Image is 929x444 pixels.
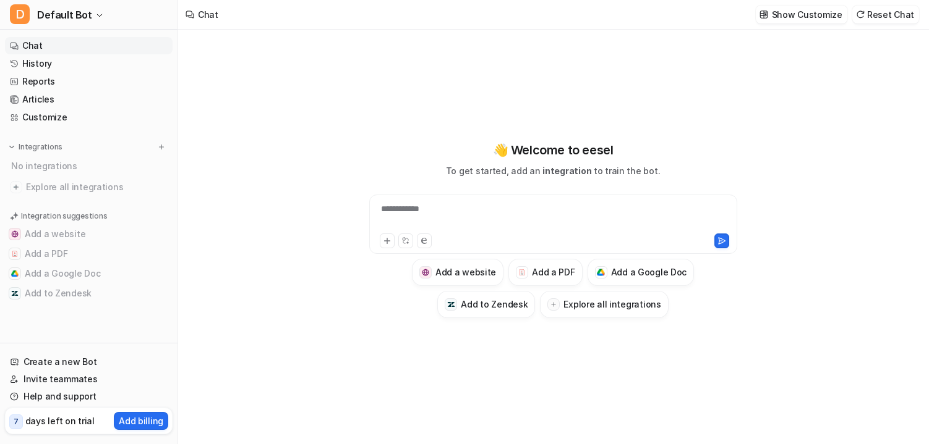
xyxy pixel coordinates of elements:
[5,283,173,303] button: Add to ZendeskAdd to Zendesk
[5,244,173,264] button: Add a PDFAdd a PDF
[532,266,575,279] h3: Add a PDF
[19,142,62,152] p: Integrations
[5,37,173,54] a: Chat
[25,414,95,427] p: days left on trial
[756,6,847,23] button: Show Customize
[37,6,92,23] span: Default Bot
[5,109,173,126] a: Customize
[21,211,107,222] p: Integration suggestions
[508,259,582,286] button: Add a PDFAdd a PDF
[198,8,218,21] div: Chat
[435,266,496,279] h3: Add a website
[7,143,16,151] img: expand menu
[119,414,163,427] p: Add billing
[437,291,535,318] button: Add to ZendeskAdd to Zendesk
[5,91,173,108] a: Articles
[412,259,503,286] button: Add a websiteAdd a website
[157,143,166,151] img: menu_add.svg
[563,298,661,311] h3: Explore all integrations
[542,165,591,176] span: integration
[856,10,865,19] img: reset
[26,177,168,197] span: Explore all integrations
[11,250,19,258] img: Add a PDF
[5,353,173,371] a: Create a new Bot
[10,4,30,24] span: D
[540,291,668,318] button: Explore all integrations
[446,164,660,177] p: To get started, add an to train the bot.
[5,388,173,405] a: Help and support
[11,290,19,297] img: Add to Zendesk
[5,224,173,244] button: Add a websiteAdd a website
[5,264,173,283] button: Add a Google DocAdd a Google Doc
[11,230,19,238] img: Add a website
[5,73,173,90] a: Reports
[5,178,173,196] a: Explore all integrations
[597,269,605,276] img: Add a Google Doc
[611,266,687,279] h3: Add a Google Doc
[852,6,919,23] button: Reset Chat
[518,269,526,276] img: Add a PDF
[5,141,66,153] button: Integrations
[422,269,430,277] img: Add a website
[10,181,22,193] img: explore all integrations
[5,371,173,388] a: Invite teammates
[772,8,842,21] p: Show Customize
[11,270,19,277] img: Add a Google Doc
[760,10,768,19] img: customize
[5,55,173,72] a: History
[461,298,528,311] h3: Add to Zendesk
[588,259,695,286] button: Add a Google DocAdd a Google Doc
[14,416,19,427] p: 7
[114,412,168,430] button: Add billing
[447,301,455,309] img: Add to Zendesk
[7,156,173,176] div: No integrations
[493,141,614,159] p: 👋 Welcome to eesel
